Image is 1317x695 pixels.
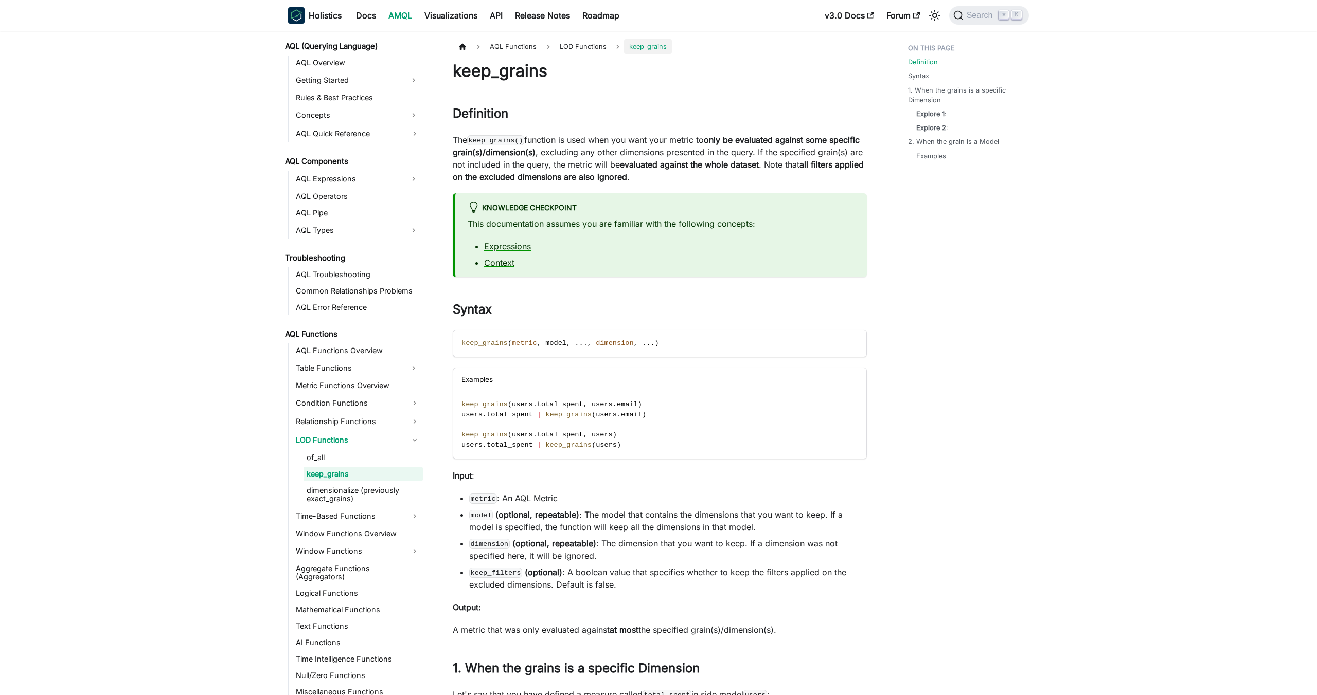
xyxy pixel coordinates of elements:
[642,339,646,347] span: .
[610,625,638,635] strong: at most
[469,568,522,578] code: keep_filters
[592,400,613,408] span: users
[453,39,472,54] a: Home page
[908,71,929,81] a: Syntax
[999,10,1009,20] kbd: ⌘
[634,339,638,347] span: ,
[495,509,579,520] strong: (optional, repeatable)
[545,339,566,347] span: model
[293,206,423,220] a: AQL Pipe
[469,492,867,504] li: : An AQL Metric
[588,339,592,347] span: ,
[964,11,999,20] span: Search
[282,327,423,341] a: AQL Functions
[583,431,588,438] span: ,
[596,339,633,347] span: dimension
[484,7,509,24] a: API
[293,561,423,584] a: Aggregate Functions (Aggregators)
[566,339,571,347] span: ,
[282,39,423,53] a: AQL (Querying Language)
[282,154,423,169] a: AQL Components
[404,72,423,88] button: Expand sidebar category 'Getting Started'
[509,7,576,24] a: Release Notes
[304,450,423,465] a: of_all
[537,411,541,418] span: |
[642,411,646,418] span: )
[469,539,510,549] code: dimension
[461,411,483,418] span: users
[617,441,621,449] span: )
[453,624,867,636] p: A metric that was only evaluated against the specified grain(s)/dimension(s).
[453,602,481,612] strong: Output:
[537,441,541,449] span: |
[537,431,583,438] span: total_spent
[525,567,562,577] strong: (optional)
[908,85,1023,105] a: 1. When the grains is a specific Dimension
[545,411,592,418] span: keep_grains
[908,137,999,147] a: 2. When the grain is a Model
[293,508,423,524] a: Time-Based Functions
[469,508,867,533] li: : The model that contains the dimensions that you want to keep. If a model is specified, the func...
[654,339,658,347] span: )
[576,7,626,24] a: Roadmap
[469,493,497,504] code: metric
[908,57,938,67] a: Definition
[467,135,524,145] code: keep_grains()
[469,566,867,591] li: : A boolean value that specifies whether to keep the filters applied on the excluded dimensions. ...
[293,432,423,448] a: LOD Functions
[404,107,423,123] button: Expand sidebar category 'Concepts'
[282,251,423,265] a: Troubleshooting
[453,61,867,81] h1: keep_grains
[483,411,487,418] span: .
[624,39,672,54] span: keep_grains
[596,411,617,418] span: users
[293,343,423,358] a: AQL Functions Overview
[617,411,621,418] span: .
[469,537,867,562] li: : The dimension that you want to keep. If a dimension was not specified here, it will be ignored.
[293,267,423,282] a: AQL Troubleshooting
[537,339,541,347] span: ,
[916,151,946,161] a: Examples
[646,339,650,347] span: .
[818,7,880,24] a: v3.0 Docs
[293,413,423,430] a: Relationship Functions
[537,400,583,408] span: total_spent
[555,39,612,54] span: LOD Functions
[596,441,617,449] span: users
[613,400,617,408] span: .
[309,9,342,22] b: Holistics
[638,400,642,408] span: )
[579,339,583,347] span: .
[487,411,533,418] span: total_spent
[293,360,404,376] a: Table Functions
[484,258,514,268] a: Context
[453,368,866,391] div: Examples
[949,6,1029,25] button: Search (Command+K)
[533,400,537,408] span: .
[404,171,423,187] button: Expand sidebar category 'AQL Expressions'
[592,441,596,449] span: (
[293,300,423,315] a: AQL Error Reference
[575,339,579,347] span: .
[453,661,867,680] h2: 1. When the grains is a specific Dimension
[293,668,423,683] a: Null/Zero Functions
[453,470,472,481] strong: Input
[508,431,512,438] span: (
[304,483,423,506] a: dimensionalize (previously exact_grains)
[916,109,947,119] a: Explore 1:
[613,431,617,438] span: )
[583,400,588,408] span: ,
[468,217,855,230] p: This documentation assumes you are familiar with the following concepts:
[508,400,512,408] span: (
[293,526,423,541] a: Window Functions Overview
[304,467,423,481] a: keep_grains
[418,7,484,24] a: Visualizations
[293,635,423,650] a: AI Functions
[461,441,483,449] span: users
[461,400,508,408] span: keep_grains
[293,222,404,239] a: AQL Types
[293,107,404,123] a: Concepts
[468,202,855,215] div: Knowledge Checkpoint
[927,7,943,24] button: Switch between dark and light mode (currently light mode)
[293,189,423,204] a: AQL Operators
